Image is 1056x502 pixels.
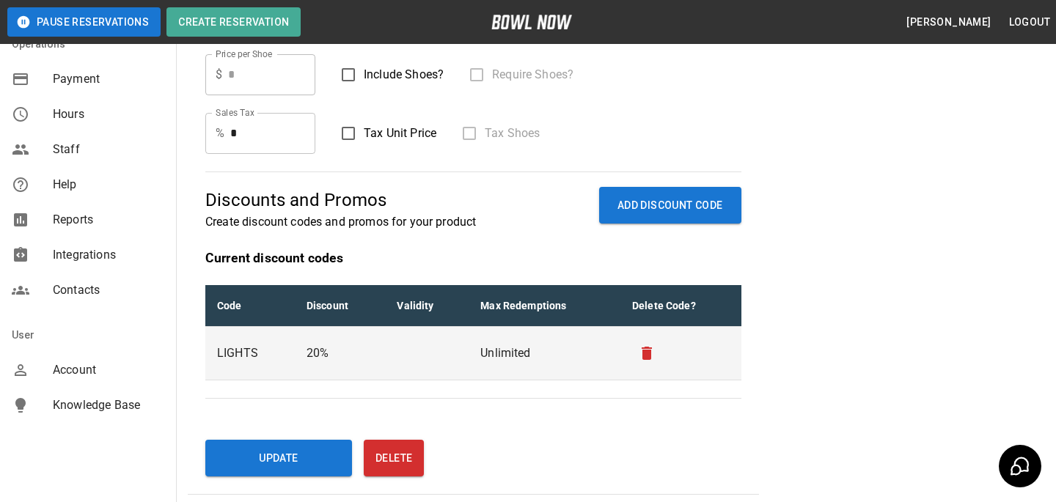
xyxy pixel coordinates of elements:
span: Staff [53,141,164,158]
img: logo [491,15,572,29]
th: Validity [385,285,469,327]
button: Delete [364,440,424,476]
p: Create discount codes and promos for your product [205,213,476,231]
p: Unlimited [480,344,609,362]
span: Require Shoes? [492,66,573,84]
th: Code [205,285,295,327]
span: Help [53,176,164,193]
button: remove [632,339,661,368]
p: % [216,125,224,142]
button: ADD DISCOUNT CODE [599,187,741,224]
p: Current discount codes [205,248,741,267]
span: Reports [53,211,164,229]
button: Pause Reservations [7,7,161,37]
span: Payment [53,70,164,88]
span: Account [53,361,164,379]
p: Discounts and Promos [205,187,476,213]
table: sticky table [205,285,741,380]
button: Update [205,440,352,476]
span: Hours [53,106,164,123]
span: Tax Shoes [485,125,540,142]
p: 20 % [307,344,374,362]
button: Create Reservation [166,7,301,37]
th: Max Redemptions [469,285,620,327]
p: $ [216,66,222,84]
button: Logout [1003,9,1056,36]
button: [PERSON_NAME] [901,9,997,36]
span: Contacts [53,281,164,299]
span: Include Shoes? [364,66,444,84]
th: Delete Code? [620,285,741,327]
span: Tax Unit Price [364,125,436,142]
span: Integrations [53,246,164,264]
th: Discount [295,285,386,327]
p: LIGHTS [217,344,283,362]
span: Knowledge Base [53,396,164,414]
